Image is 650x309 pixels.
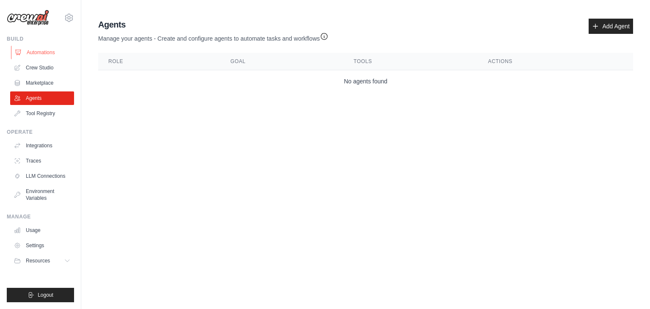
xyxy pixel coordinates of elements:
[10,223,74,237] a: Usage
[478,53,633,70] th: Actions
[10,169,74,183] a: LLM Connections
[10,107,74,120] a: Tool Registry
[10,185,74,205] a: Environment Variables
[98,53,220,70] th: Role
[38,292,53,298] span: Logout
[10,154,74,168] a: Traces
[10,239,74,252] a: Settings
[10,91,74,105] a: Agents
[98,30,328,43] p: Manage your agents - Create and configure agents to automate tasks and workflows
[98,19,328,30] h2: Agents
[98,70,633,93] td: No agents found
[7,129,74,135] div: Operate
[7,36,74,42] div: Build
[10,76,74,90] a: Marketplace
[7,213,74,220] div: Manage
[589,19,633,34] a: Add Agent
[220,53,344,70] th: Goal
[11,46,75,59] a: Automations
[26,257,50,264] span: Resources
[10,61,74,74] a: Crew Studio
[10,139,74,152] a: Integrations
[10,254,74,268] button: Resources
[7,288,74,302] button: Logout
[7,10,49,26] img: Logo
[344,53,478,70] th: Tools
